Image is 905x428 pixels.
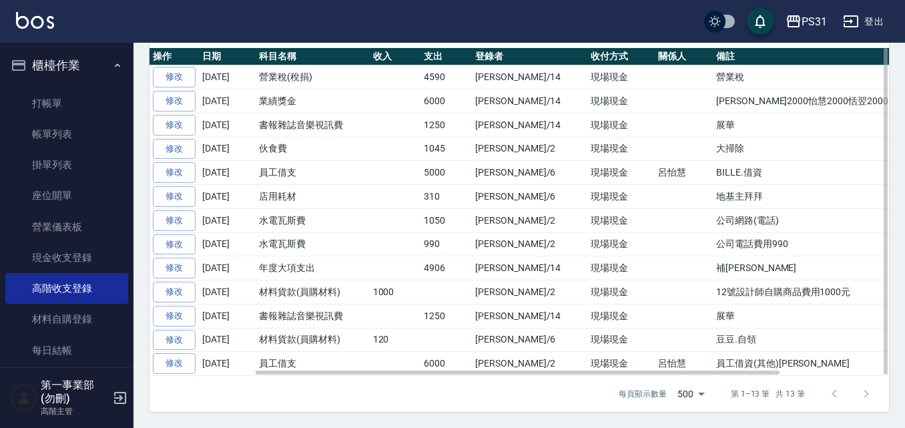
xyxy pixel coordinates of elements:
th: 登錄者 [472,48,587,65]
td: [DATE] [199,256,256,280]
td: 1045 [420,137,472,161]
td: 呂怡慧 [655,352,713,376]
td: [PERSON_NAME]/2 [472,208,587,232]
td: [PERSON_NAME]/2 [472,352,587,376]
a: 帳單列表 [5,119,128,150]
a: 修改 [153,306,196,327]
td: [DATE] [199,113,256,137]
h5: 第一事業部 (勿刪) [41,379,109,405]
p: 高階主管 [41,405,109,417]
td: [PERSON_NAME]/14 [472,89,587,114]
td: 年度大項支出 [256,256,370,280]
td: 現場現金 [587,280,655,304]
td: 6000 [420,89,472,114]
a: 修改 [153,186,196,207]
td: 1050 [420,208,472,232]
a: 打帳單 [5,88,128,119]
a: 修改 [153,91,196,112]
td: 水電瓦斯費 [256,232,370,256]
a: 修改 [153,210,196,231]
td: 現場現金 [587,89,655,114]
td: 現場現金 [587,328,655,352]
td: 1250 [420,304,472,328]
th: 收付方式 [587,48,655,65]
td: 現場現金 [587,208,655,232]
a: 現金收支登錄 [5,242,128,273]
td: 材料貨款(員購材料) [256,280,370,304]
button: 櫃檯作業 [5,48,128,83]
a: 修改 [153,234,196,255]
td: 現場現金 [587,161,655,185]
td: 員工借支 [256,352,370,376]
a: 修改 [153,258,196,278]
td: 營業稅(稅捐) [256,65,370,89]
td: [DATE] [199,89,256,114]
td: 現場現金 [587,113,655,137]
td: 310 [420,185,472,209]
td: [PERSON_NAME]/14 [472,304,587,328]
a: 營業儀表板 [5,212,128,242]
td: 現場現金 [587,137,655,161]
td: 水電瓦斯費 [256,208,370,232]
td: [DATE] [199,137,256,161]
td: 員工借支 [256,161,370,185]
a: 每日結帳 [5,335,128,366]
a: 材料自購登錄 [5,304,128,335]
th: 關係人 [655,48,713,65]
td: 材料貨款(員購材料) [256,328,370,352]
a: 修改 [153,353,196,374]
a: 掛單列表 [5,150,128,180]
img: Person [11,385,37,411]
td: 書報雜誌音樂視訊費 [256,304,370,328]
a: 座位開單 [5,180,128,211]
th: 支出 [420,48,472,65]
td: [PERSON_NAME]/6 [472,328,587,352]
td: 書報雜誌音樂視訊費 [256,113,370,137]
td: [DATE] [199,208,256,232]
td: [PERSON_NAME]/14 [472,113,587,137]
td: [PERSON_NAME]/6 [472,185,587,209]
td: 伙食費 [256,137,370,161]
div: 500 [672,376,709,412]
a: 修改 [153,67,196,87]
th: 日期 [199,48,256,65]
td: [DATE] [199,185,256,209]
p: 第 1–13 筆 共 13 筆 [731,388,805,400]
div: PS31 [802,13,827,30]
th: 操作 [149,48,199,65]
td: [PERSON_NAME]/6 [472,161,587,185]
td: [PERSON_NAME]/14 [472,65,587,89]
a: 修改 [153,162,196,183]
td: 現場現金 [587,256,655,280]
td: [DATE] [199,352,256,376]
td: [PERSON_NAME]/2 [472,232,587,256]
button: 登出 [838,9,889,34]
td: 現場現金 [587,304,655,328]
th: 科目名稱 [256,48,370,65]
th: 收入 [370,48,421,65]
a: 修改 [153,115,196,136]
a: 修改 [153,139,196,160]
td: [PERSON_NAME]/14 [472,256,587,280]
td: 呂怡慧 [655,161,713,185]
a: 排班表 [5,366,128,397]
td: [DATE] [199,328,256,352]
td: 現場現金 [587,185,655,209]
td: [DATE] [199,65,256,89]
td: [PERSON_NAME]/2 [472,280,587,304]
td: 1250 [420,113,472,137]
td: [DATE] [199,161,256,185]
td: 120 [370,328,421,352]
td: 現場現金 [587,65,655,89]
td: [PERSON_NAME]/2 [472,137,587,161]
td: 990 [420,232,472,256]
td: 現場現金 [587,352,655,376]
a: 高階收支登錄 [5,273,128,304]
td: 4590 [420,65,472,89]
img: Logo [16,12,54,29]
button: PS31 [780,8,832,35]
td: [DATE] [199,280,256,304]
td: 店用耗材 [256,185,370,209]
td: 4906 [420,256,472,280]
td: 現場現金 [587,232,655,256]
